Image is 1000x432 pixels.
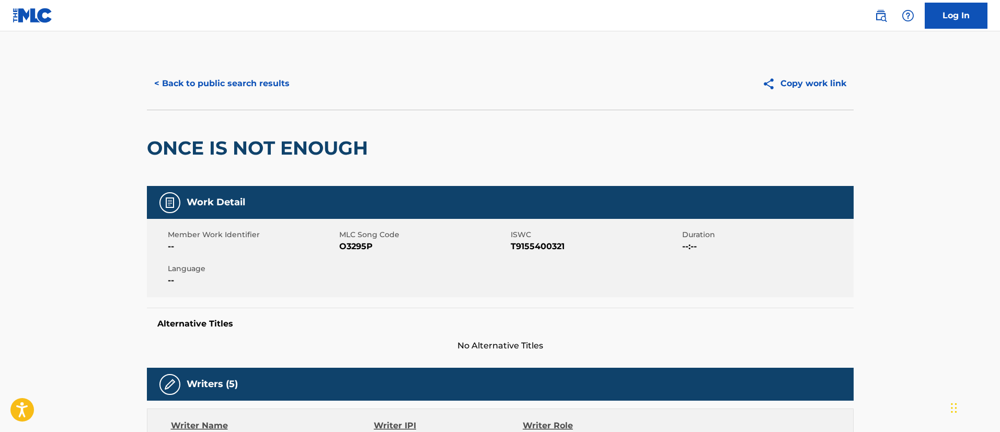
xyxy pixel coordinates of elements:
div: Writer Name [171,419,374,432]
span: T9155400321 [511,240,680,253]
img: MLC Logo [13,8,53,23]
a: Log In [925,3,987,29]
span: --:-- [682,240,851,253]
button: Copy work link [755,71,854,97]
div: Drag [951,392,957,424]
h5: Writers (5) [187,378,238,390]
span: Language [168,263,337,274]
img: Copy work link [762,77,780,90]
span: ISWC [511,229,680,240]
span: -- [168,274,337,287]
img: Writers [164,378,176,391]
h2: ONCE IS NOT ENOUGH [147,136,373,160]
img: search [875,9,887,22]
div: Writer Role [523,419,658,432]
img: help [902,9,914,22]
span: -- [168,240,337,253]
span: No Alternative Titles [147,340,854,352]
span: O3295P [339,240,508,253]
iframe: Chat Widget [948,382,1000,432]
span: Duration [682,229,851,240]
span: Member Work Identifier [168,229,337,240]
h5: Work Detail [187,196,245,208]
div: Writer IPI [374,419,523,432]
button: < Back to public search results [147,71,297,97]
img: Work Detail [164,196,176,209]
h5: Alternative Titles [157,319,843,329]
span: MLC Song Code [339,229,508,240]
div: Help [898,5,918,26]
a: Public Search [870,5,891,26]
